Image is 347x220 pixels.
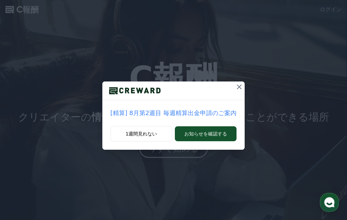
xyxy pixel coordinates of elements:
button: 1週間見れない [110,126,172,142]
font: 1週間見れない [126,131,157,136]
img: ロゴ [102,86,167,96]
font: お知らせを確認する [184,131,227,136]
a: [精算] 8月第2週目 毎週精算出金申請のご案内 [110,108,237,118]
font: [精算] 8月第2週目 毎週精算出金申請のご案内 [110,109,237,116]
button: お知らせを確認する [175,126,237,141]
